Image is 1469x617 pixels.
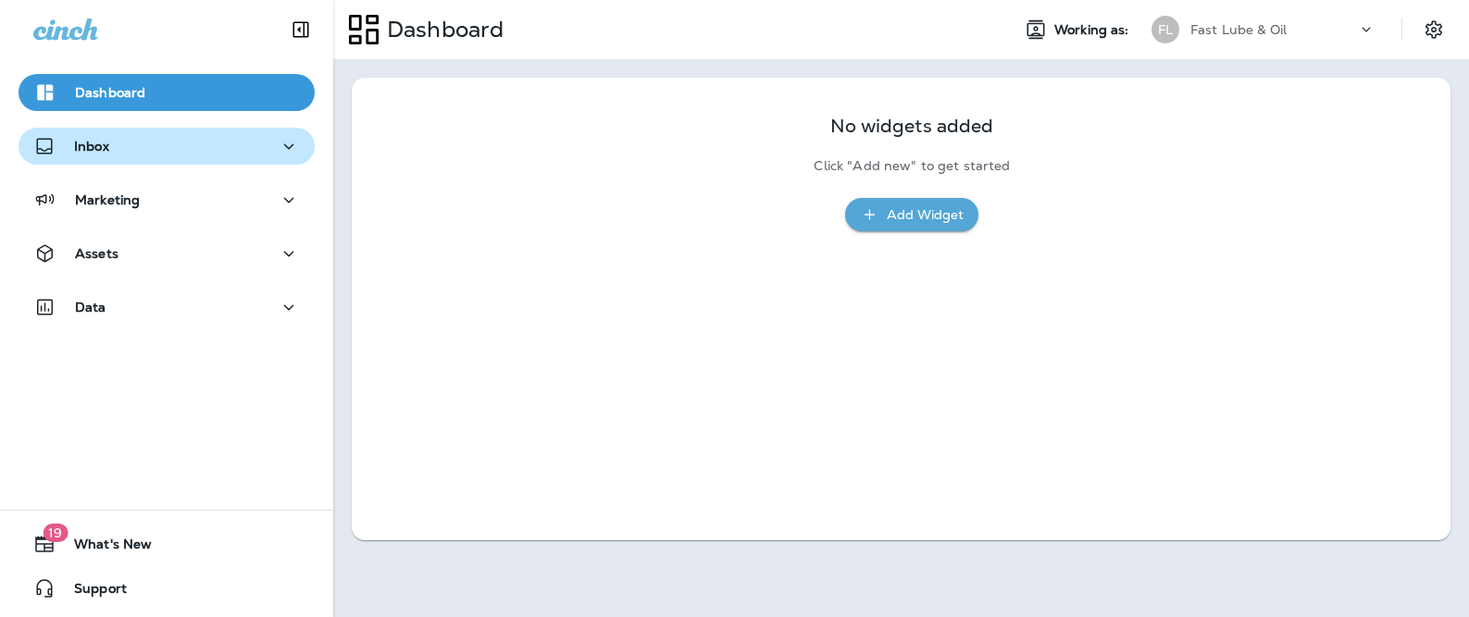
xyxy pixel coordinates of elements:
[19,128,315,165] button: Inbox
[75,246,118,261] p: Assets
[1054,22,1133,38] span: Working as:
[19,525,315,562] button: 19What's New
[56,537,152,559] span: What's New
[1417,13,1450,46] button: Settings
[19,289,315,326] button: Data
[75,192,140,207] p: Marketing
[845,198,978,232] button: Add Widget
[74,139,109,154] p: Inbox
[75,85,145,100] p: Dashboard
[19,235,315,272] button: Assets
[830,118,993,134] p: No widgets added
[56,581,127,603] span: Support
[1190,22,1287,37] p: Fast Lube & Oil
[887,204,964,227] div: Add Widget
[1152,16,1179,43] div: FL
[19,74,315,111] button: Dashboard
[814,158,1010,174] p: Click "Add new" to get started
[75,300,106,315] p: Data
[43,524,68,542] span: 19
[19,570,315,607] button: Support
[380,16,504,43] p: Dashboard
[275,11,327,48] button: Collapse Sidebar
[19,181,315,218] button: Marketing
